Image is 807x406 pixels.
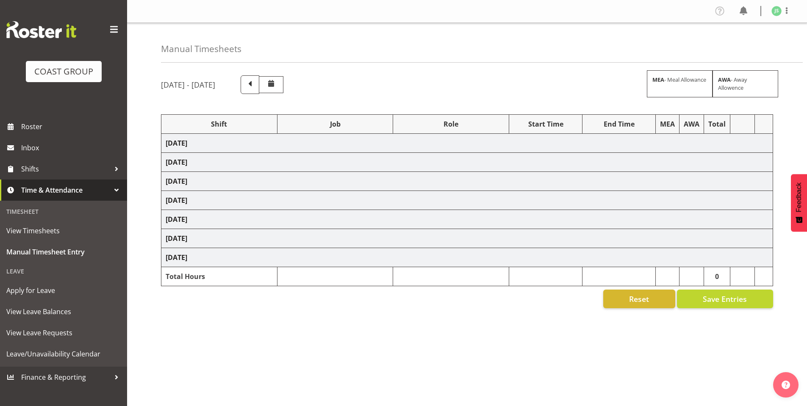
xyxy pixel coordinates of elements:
td: [DATE] [161,172,773,191]
span: Time & Attendance [21,184,110,196]
button: Reset [603,290,675,308]
a: View Leave Requests [2,322,125,343]
strong: MEA [652,76,664,83]
h5: [DATE] - [DATE] [161,80,215,89]
div: - Meal Allowance [647,70,713,97]
img: help-xxl-2.png [782,381,790,389]
span: Shifts [21,163,110,175]
span: View Leave Requests [6,326,121,339]
a: View Leave Balances [2,301,125,322]
span: Finance & Reporting [21,371,110,384]
td: Total Hours [161,267,277,286]
td: 0 [704,267,730,286]
div: Leave [2,262,125,280]
td: [DATE] [161,153,773,172]
span: Reset [629,293,649,304]
span: View Leave Balances [6,305,121,318]
td: [DATE] [161,248,773,267]
span: Inbox [21,141,123,154]
div: Start Time [513,119,578,129]
button: Save Entries [677,290,773,308]
td: [DATE] [161,134,773,153]
span: Apply for Leave [6,284,121,297]
td: [DATE] [161,210,773,229]
span: View Timesheets [6,224,121,237]
div: MEA [660,119,675,129]
a: Manual Timesheet Entry [2,241,125,262]
div: Role [397,119,505,129]
span: Roster [21,120,123,133]
div: Shift [166,119,273,129]
h4: Manual Timesheets [161,44,241,54]
div: Timesheet [2,203,125,220]
img: Rosterit website logo [6,21,76,38]
span: Manual Timesheet Entry [6,246,121,258]
div: COAST GROUP [34,65,93,78]
button: Feedback - Show survey [791,174,807,232]
div: - Away Allowence [713,70,778,97]
div: Total [708,119,726,129]
td: [DATE] [161,229,773,248]
strong: AWA [718,76,731,83]
a: Apply for Leave [2,280,125,301]
span: Feedback [795,182,803,212]
td: [DATE] [161,191,773,210]
span: Save Entries [703,293,747,304]
div: Job [282,119,389,129]
a: View Timesheets [2,220,125,241]
a: Leave/Unavailability Calendar [2,343,125,365]
img: john-sharpe1182.jpg [771,6,782,16]
div: AWA [684,119,699,129]
span: Leave/Unavailability Calendar [6,348,121,360]
div: End Time [587,119,651,129]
